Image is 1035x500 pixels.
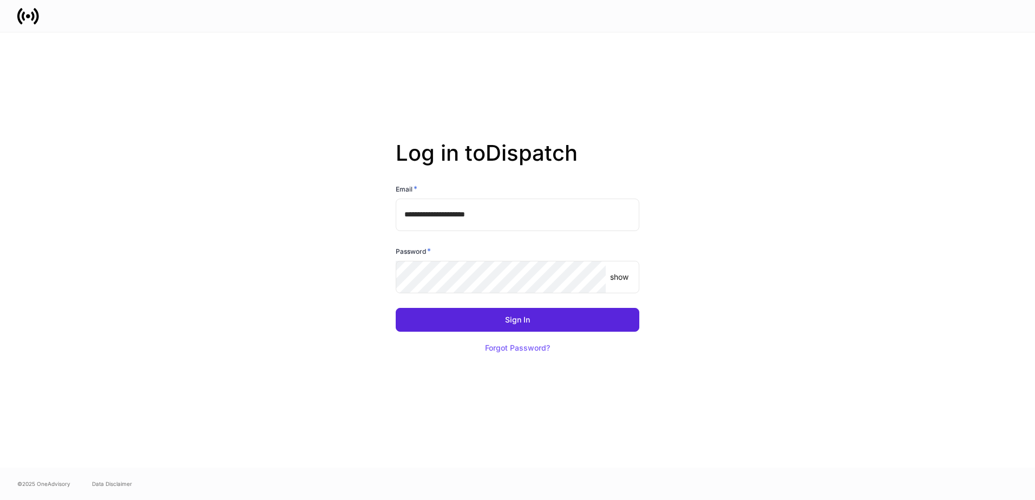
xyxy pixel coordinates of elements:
span: © 2025 OneAdvisory [17,479,70,488]
div: Sign In [505,316,530,324]
button: Sign In [396,308,639,332]
h2: Log in to Dispatch [396,140,639,183]
p: show [610,272,628,282]
button: Forgot Password? [471,336,564,360]
a: Data Disclaimer [92,479,132,488]
h6: Password [396,246,431,256]
h6: Email [396,183,417,194]
div: Forgot Password? [485,344,550,352]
